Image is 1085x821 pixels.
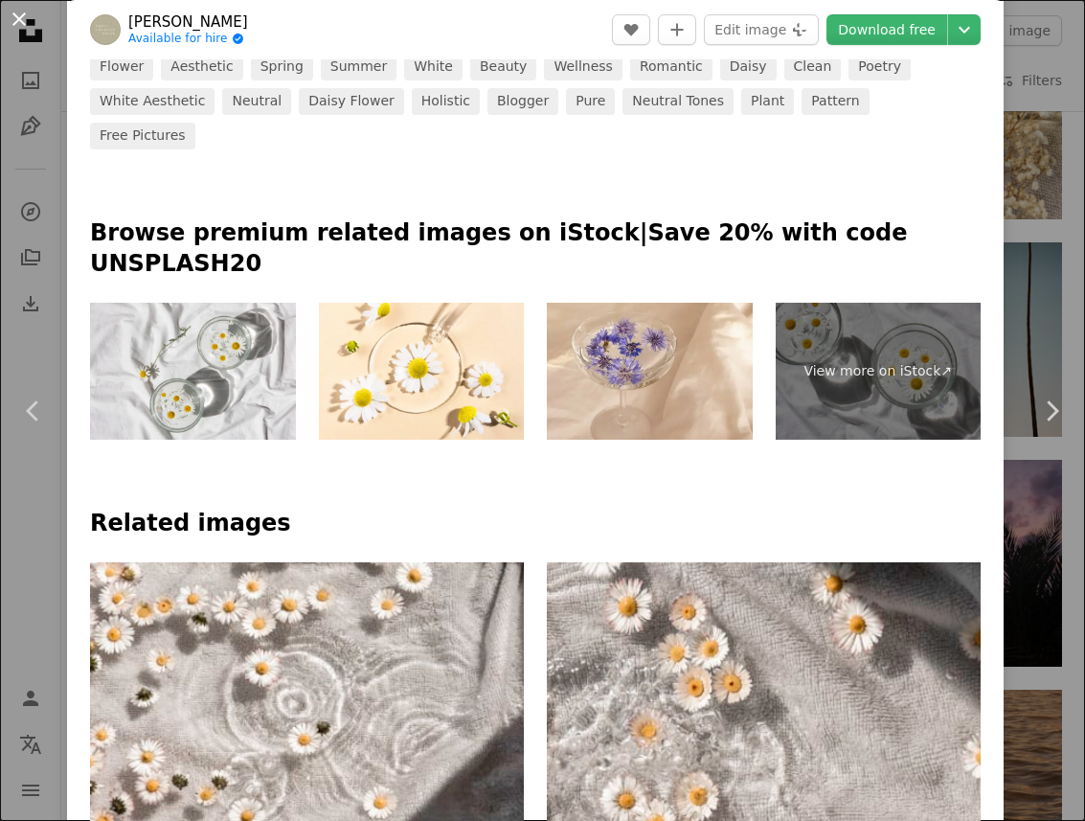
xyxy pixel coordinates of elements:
a: white aesthetic [90,88,215,115]
p: Browse premium related images on iStock | Save 20% with code UNSPLASH20 [90,218,981,280]
a: Available for hire [128,32,248,47]
a: romantic [630,54,712,80]
img: Blue flower heads in a glass with clear water standing on the bed [547,303,753,440]
button: Add to Collection [658,14,696,45]
a: Next [1018,319,1085,503]
a: blogger [487,88,558,115]
button: Edit image [704,14,819,45]
a: spring [251,54,313,80]
a: [PERSON_NAME] [128,12,248,32]
img: Two glasses of water in which daisies float. Top view of glasses with drinks on a white sheet. [90,303,296,440]
a: holistic [412,88,480,115]
a: neutral [222,88,291,115]
img: Go to Camille Brodard's profile [90,14,121,45]
a: poetry [848,54,911,80]
a: Download free [826,14,947,45]
a: View more on iStock↗ [776,303,982,440]
h4: Related images [90,509,981,539]
a: pure [566,88,615,115]
a: beauty [470,54,536,80]
a: white [404,54,463,80]
a: neutral tones [622,88,734,115]
a: wellness [544,54,622,80]
a: aesthetic [161,54,242,80]
a: daisy flower [299,88,404,115]
a: flower [90,54,153,80]
button: Like [612,14,650,45]
a: clean [784,54,842,80]
a: pattern [802,88,869,115]
a: summer [321,54,396,80]
a: plant [741,88,794,115]
a: Free pictures [90,123,195,149]
img: Chamomile flowers and cosmetic liquid on a beige background with a glass dropper, top view, homeo... [319,303,525,440]
a: white and blue floral textile [90,698,524,716]
a: daisy [720,54,777,80]
button: Choose download size [948,14,981,45]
